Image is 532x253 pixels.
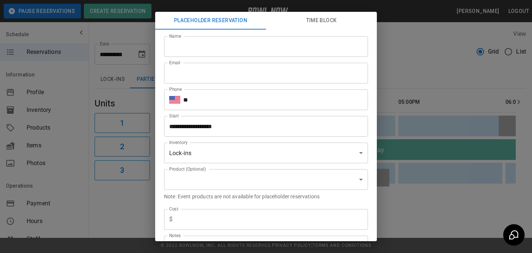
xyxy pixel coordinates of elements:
button: Placeholder Reservation [155,12,266,30]
label: Phone [169,86,182,92]
div: Lock-ins [164,143,368,163]
button: Time Block [266,12,377,30]
label: Start [169,113,179,119]
p: Note: Event products are not available for placeholder reservations [164,193,368,200]
p: $ [169,215,173,224]
div: ​ [164,169,368,190]
button: Select country [169,94,180,105]
input: Choose date, selected date is Sep 13, 2025 [164,116,363,137]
